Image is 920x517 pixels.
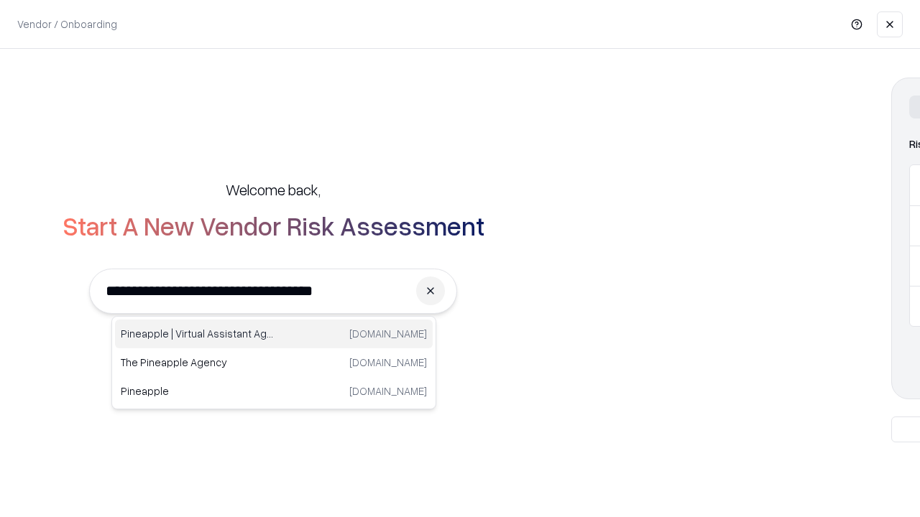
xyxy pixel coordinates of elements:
[121,326,274,341] p: Pineapple | Virtual Assistant Agency
[63,211,484,240] h2: Start A New Vendor Risk Assessment
[17,17,117,32] p: Vendor / Onboarding
[121,355,274,370] p: The Pineapple Agency
[121,383,274,399] p: Pineapple
[226,180,321,200] h5: Welcome back,
[111,316,436,409] div: Suggestions
[349,355,427,370] p: [DOMAIN_NAME]
[349,383,427,399] p: [DOMAIN_NAME]
[349,326,427,341] p: [DOMAIN_NAME]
